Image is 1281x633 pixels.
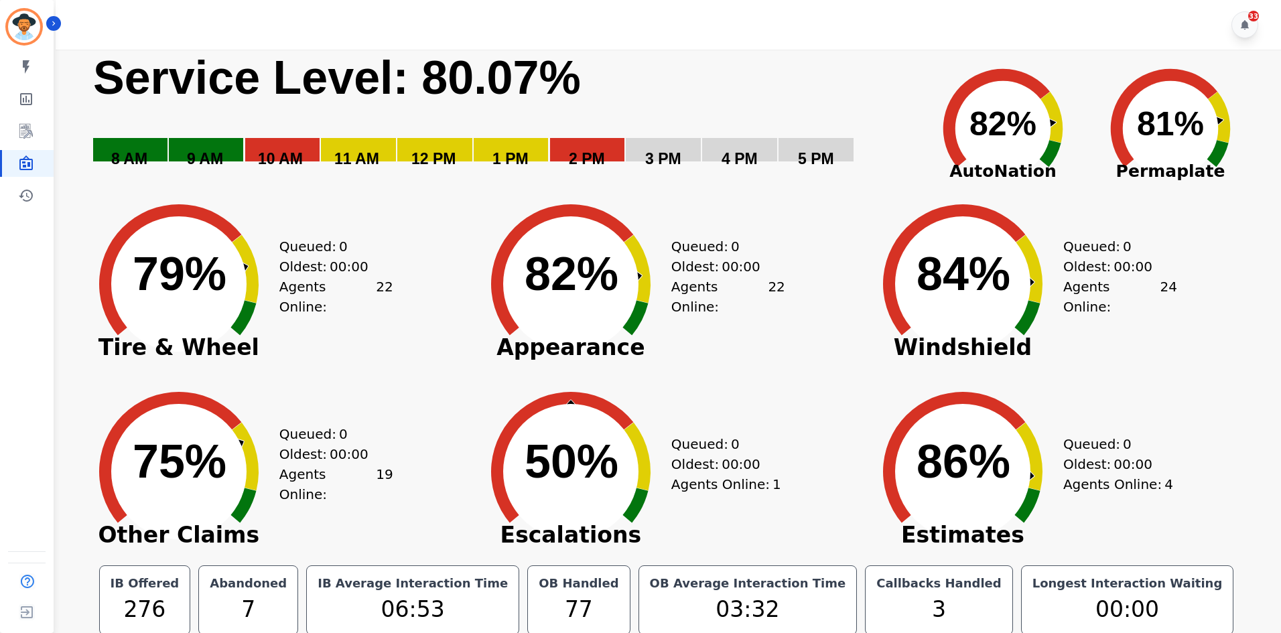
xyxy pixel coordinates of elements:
[1114,257,1152,277] span: 00:00
[1248,11,1259,21] div: 33
[917,248,1010,300] text: 84%
[207,574,289,593] div: Abandoned
[772,474,781,494] span: 1
[645,150,681,167] text: 3 PM
[108,574,182,593] div: IB Offered
[722,257,760,277] span: 00:00
[93,52,581,104] text: Service Level: 80.07%
[330,444,368,464] span: 00:00
[671,277,785,317] div: Agents Online:
[78,529,279,542] span: Other Claims
[339,236,348,257] span: 0
[1164,474,1173,494] span: 4
[1030,574,1225,593] div: Longest Interaction Waiting
[969,105,1036,143] text: 82%
[1123,236,1132,257] span: 0
[279,236,380,257] div: Queued:
[334,150,379,167] text: 11 AM
[1063,434,1164,454] div: Queued:
[798,150,834,167] text: 5 PM
[671,474,785,494] div: Agents Online:
[1063,474,1177,494] div: Agents Online:
[722,454,760,474] span: 00:00
[330,257,368,277] span: 00:00
[722,150,758,167] text: 4 PM
[647,574,849,593] div: OB Average Interaction Time
[874,593,1004,626] div: 3
[111,150,147,167] text: 8 AM
[108,593,182,626] div: 276
[315,574,511,593] div: IB Average Interaction Time
[671,434,772,454] div: Queued:
[525,248,618,300] text: 82%
[78,341,279,354] span: Tire & Wheel
[671,257,772,277] div: Oldest:
[647,593,849,626] div: 03:32
[1063,277,1177,317] div: Agents Online:
[470,529,671,542] span: Escalations
[1160,277,1176,317] span: 24
[919,159,1087,184] span: AutoNation
[279,257,380,277] div: Oldest:
[376,464,393,504] span: 19
[470,341,671,354] span: Appearance
[8,11,40,43] img: Bordered avatar
[279,464,393,504] div: Agents Online:
[862,529,1063,542] span: Estimates
[92,50,917,187] svg: Service Level: 0%
[279,277,393,317] div: Agents Online:
[207,593,289,626] div: 7
[569,150,605,167] text: 2 PM
[671,454,772,474] div: Oldest:
[411,150,456,167] text: 12 PM
[279,444,380,464] div: Oldest:
[1114,454,1152,474] span: 00:00
[671,236,772,257] div: Queued:
[1087,159,1254,184] span: Permaplate
[376,277,393,317] span: 22
[133,248,226,300] text: 79%
[536,574,621,593] div: OB Handled
[768,277,785,317] span: 22
[536,593,621,626] div: 77
[1137,105,1204,143] text: 81%
[258,150,303,167] text: 10 AM
[315,593,511,626] div: 06:53
[492,150,529,167] text: 1 PM
[133,435,226,488] text: 75%
[1030,593,1225,626] div: 00:00
[874,574,1004,593] div: Callbacks Handled
[187,150,223,167] text: 9 AM
[917,435,1010,488] text: 86%
[525,435,618,488] text: 50%
[279,424,380,444] div: Queued:
[339,424,348,444] span: 0
[862,341,1063,354] span: Windshield
[1123,434,1132,454] span: 0
[731,236,740,257] span: 0
[1063,454,1164,474] div: Oldest:
[731,434,740,454] span: 0
[1063,257,1164,277] div: Oldest:
[1063,236,1164,257] div: Queued:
